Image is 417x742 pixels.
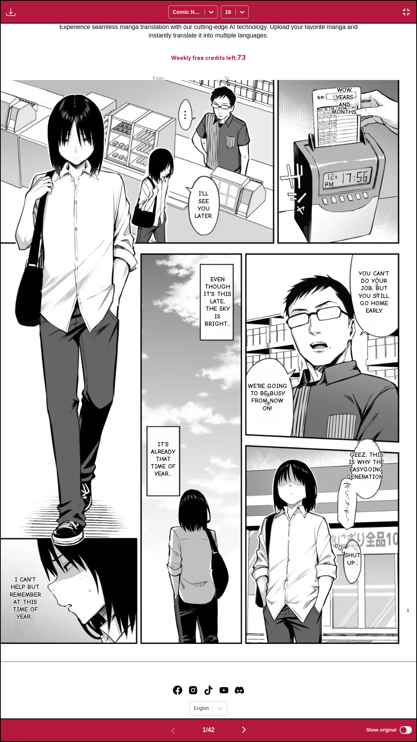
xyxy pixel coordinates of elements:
[168,726,178,735] img: Previous page
[345,450,388,483] p: Geez, this is why the easygoing generation...
[246,381,289,414] p: We're going to be busy from now on!
[6,7,15,17] img: Download translated images
[202,727,214,733] span: 1 / 42
[239,725,249,734] img: Next page
[202,274,233,329] p: Even though it's this late, the sky is bright...
[193,189,214,221] p: I'll see you later.
[355,269,393,316] p: You can't do your job, but you still go home early.
[8,575,42,622] p: I can't help but remember at this time of year...
[366,727,397,733] span: Show original
[146,439,181,480] p: It's already that time of year...
[343,550,362,568] p: Shut up...
[1,80,416,662] img: Manga Panel
[329,85,360,118] p: Wow, years and months.
[400,726,412,734] input: Show original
